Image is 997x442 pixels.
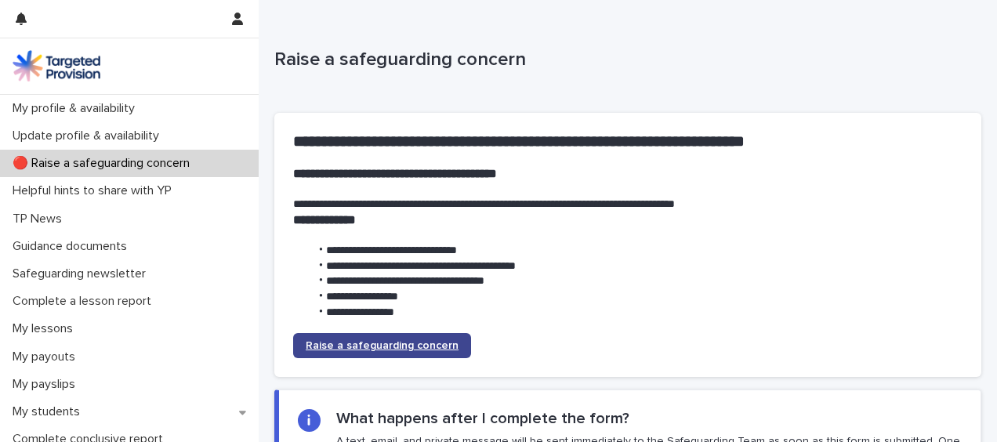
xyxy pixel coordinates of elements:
[6,156,202,171] p: 🔴 Raise a safeguarding concern
[13,50,100,82] img: M5nRWzHhSzIhMunXDL62
[274,49,975,71] p: Raise a safeguarding concern
[306,340,459,351] span: Raise a safeguarding concern
[6,404,92,419] p: My students
[6,101,147,116] p: My profile & availability
[6,377,88,392] p: My payslips
[6,129,172,143] p: Update profile & availability
[6,294,164,309] p: Complete a lesson report
[336,409,629,428] h2: What happens after I complete the form?
[6,350,88,364] p: My payouts
[6,183,184,198] p: Helpful hints to share with YP
[6,239,140,254] p: Guidance documents
[6,266,158,281] p: Safeguarding newsletter
[6,321,85,336] p: My lessons
[293,333,471,358] a: Raise a safeguarding concern
[6,212,74,226] p: TP News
